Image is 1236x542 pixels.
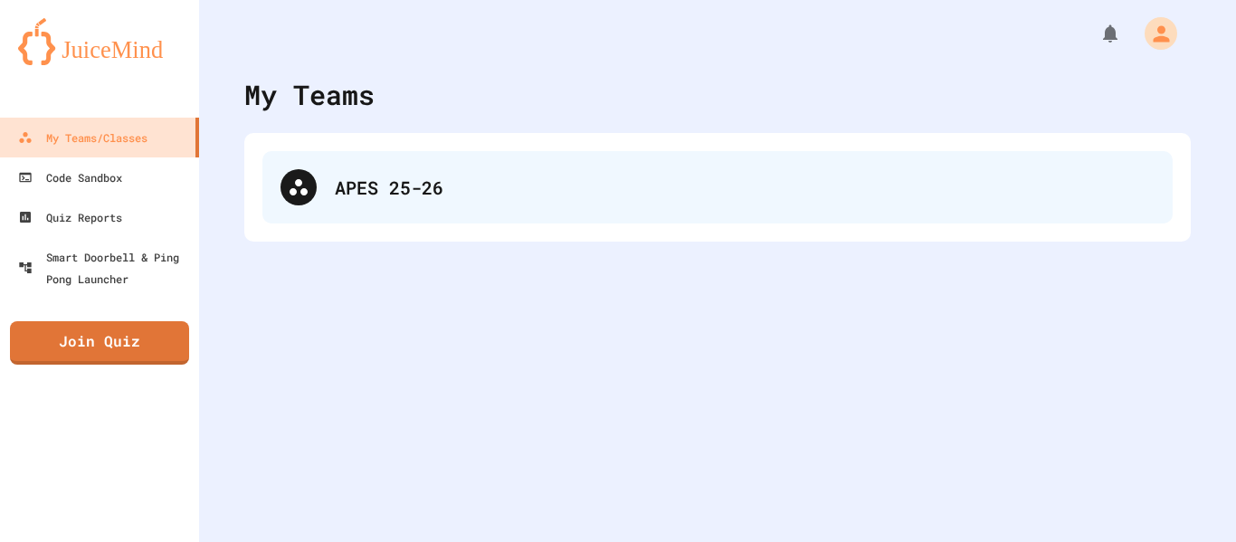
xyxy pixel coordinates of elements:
div: Code Sandbox [18,166,122,188]
div: Quiz Reports [18,206,122,228]
div: My Notifications [1066,18,1126,49]
div: Smart Doorbell & Ping Pong Launcher [18,246,192,290]
div: APES 25-26 [335,174,1155,201]
a: Join Quiz [10,321,189,365]
div: My Account [1126,13,1182,54]
div: APES 25-26 [262,151,1173,223]
img: logo-orange.svg [18,18,181,65]
div: My Teams/Classes [18,127,147,148]
div: My Teams [244,74,375,115]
